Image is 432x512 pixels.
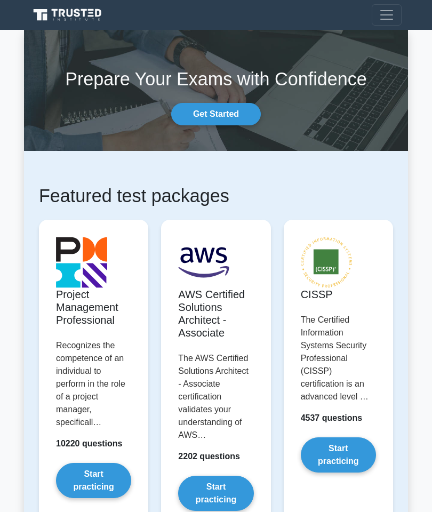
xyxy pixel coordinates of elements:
h1: Prepare Your Exams with Confidence [24,68,408,90]
h1: Featured test packages [39,185,393,207]
button: Toggle navigation [372,4,402,26]
a: Get Started [171,103,261,125]
a: Start practicing [301,437,376,473]
a: Start practicing [56,463,131,498]
a: Start practicing [178,476,253,511]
